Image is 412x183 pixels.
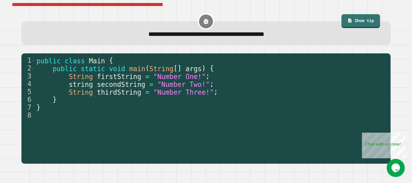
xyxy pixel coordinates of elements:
[97,72,141,80] span: firstString
[21,80,35,88] div: 4
[145,72,149,80] span: =
[341,14,380,28] a: Show tip
[69,80,93,88] span: string
[145,88,149,96] span: =
[149,65,173,72] span: String
[32,64,35,72] span: Toggle code folding, rows 2 through 6
[149,80,153,88] span: =
[21,64,35,72] div: 2
[129,65,145,72] span: main
[32,56,35,64] span: Toggle code folding, rows 1 through 7
[81,65,105,72] span: static
[21,56,35,64] div: 1
[21,72,35,80] div: 3
[65,57,85,65] span: class
[21,96,35,103] div: 6
[89,57,105,65] span: Main
[36,57,61,65] span: public
[387,159,406,177] iframe: chat widget
[69,72,93,80] span: String
[185,65,201,72] span: args
[21,103,35,111] div: 7
[21,111,35,119] div: 8
[157,80,210,88] span: "Number Two!"
[153,88,214,96] span: "Number Three!"
[97,80,145,88] span: secondString
[153,72,206,80] span: "Number One!"
[109,65,125,72] span: void
[21,88,35,96] div: 5
[52,65,77,72] span: public
[69,88,93,96] span: String
[362,133,406,158] iframe: chat widget
[97,88,141,96] span: thirdString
